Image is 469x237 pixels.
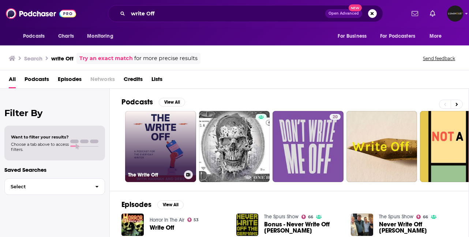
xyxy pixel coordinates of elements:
[301,215,313,219] a: 66
[447,5,463,22] img: User Profile
[325,9,362,18] button: Open AdvancedNew
[379,221,457,234] a: Never Write Off Brian Labone
[409,7,421,20] a: Show notifications dropdown
[329,12,359,15] span: Open Advanced
[25,73,49,88] a: Podcasts
[264,221,342,234] a: Bonus - Never Write Off Barry Davies
[53,29,78,43] a: Charts
[11,142,69,152] span: Choose a tab above to access filters.
[128,172,181,178] h3: The Write Off
[18,29,54,43] button: open menu
[125,111,196,182] a: The Write Off
[351,214,373,236] img: Never Write Off Brian Labone
[58,73,82,88] a: Episodes
[308,215,313,219] span: 66
[9,73,16,88] a: All
[150,217,184,223] a: Horror In The Air
[51,55,74,62] h3: write Off
[349,4,362,11] span: New
[447,5,463,22] span: Logged in as LuminousPR
[5,184,89,189] span: Select
[375,29,426,43] button: open menu
[416,215,428,219] a: 66
[159,98,185,107] button: View All
[121,214,144,236] img: Write Off
[264,221,342,234] span: Bonus - Never Write Off [PERSON_NAME]
[273,111,344,182] a: 20
[429,31,442,41] span: More
[333,29,376,43] button: open menu
[333,114,338,121] span: 20
[121,97,153,107] h2: Podcasts
[58,31,74,41] span: Charts
[87,31,113,41] span: Monitoring
[90,73,115,88] span: Networks
[121,97,185,107] a: PodcastsView All
[4,108,105,118] h2: Filter By
[157,200,184,209] button: View All
[79,54,133,63] a: Try an exact match
[6,7,76,21] img: Podchaser - Follow, Share and Rate Podcasts
[11,134,69,140] span: Want to filter your results?
[264,214,299,220] a: The Spurs Show
[128,8,325,19] input: Search podcasts, credits, & more...
[151,73,162,88] a: Lists
[447,5,463,22] button: Show profile menu
[423,215,428,219] span: 66
[194,218,199,222] span: 53
[379,214,413,220] a: The Spurs Show
[187,218,199,222] a: 53
[82,29,123,43] button: open menu
[379,221,457,234] span: Never Write Off [PERSON_NAME]
[23,31,45,41] span: Podcasts
[134,54,198,63] span: for more precise results
[121,200,151,209] h2: Episodes
[121,200,184,209] a: EpisodesView All
[124,73,143,88] a: Credits
[4,178,105,195] button: Select
[330,114,341,120] a: 20
[4,166,105,173] p: Saved Searches
[424,29,451,43] button: open menu
[421,55,457,62] button: Send feedback
[236,214,259,236] img: Bonus - Never Write Off Barry Davies
[427,7,438,20] a: Show notifications dropdown
[380,31,415,41] span: For Podcasters
[338,31,367,41] span: For Business
[150,225,174,231] a: Write Off
[108,5,383,22] div: Search podcasts, credits, & more...
[24,55,42,62] h3: Search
